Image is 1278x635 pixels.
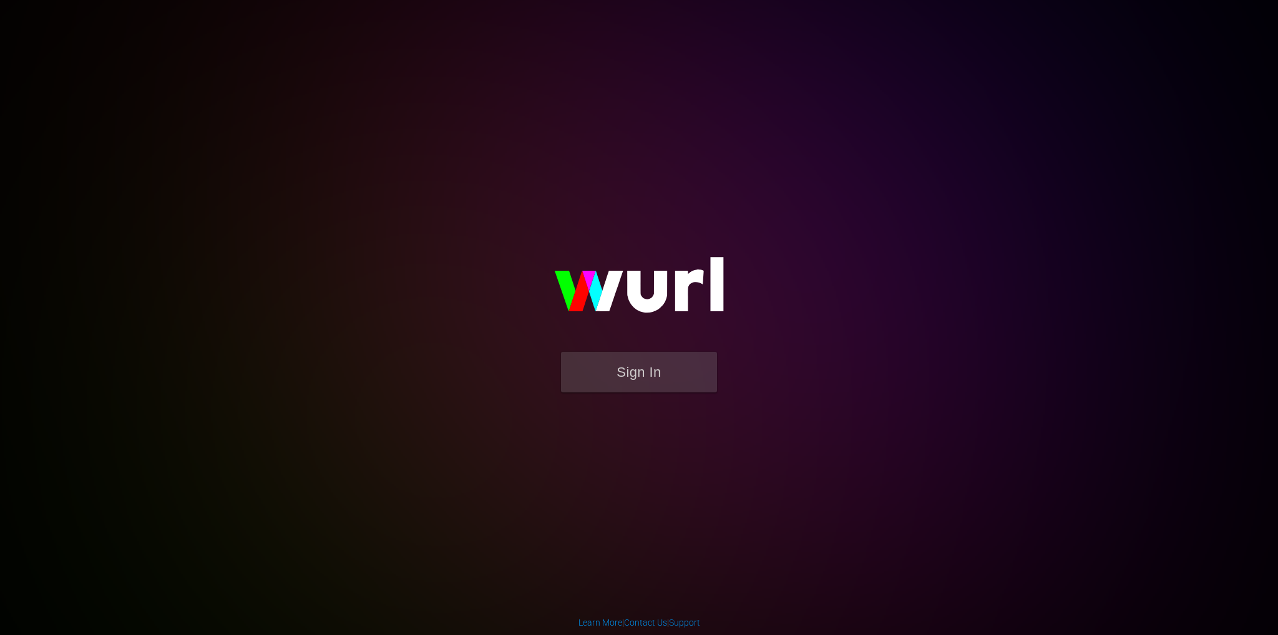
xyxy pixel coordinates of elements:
a: Support [669,618,700,628]
div: | | [578,616,700,629]
button: Sign In [561,352,717,392]
img: wurl-logo-on-black-223613ac3d8ba8fe6dc639794a292ebdb59501304c7dfd60c99c58986ef67473.svg [514,230,764,351]
a: Learn More [578,618,622,628]
a: Contact Us [624,618,667,628]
